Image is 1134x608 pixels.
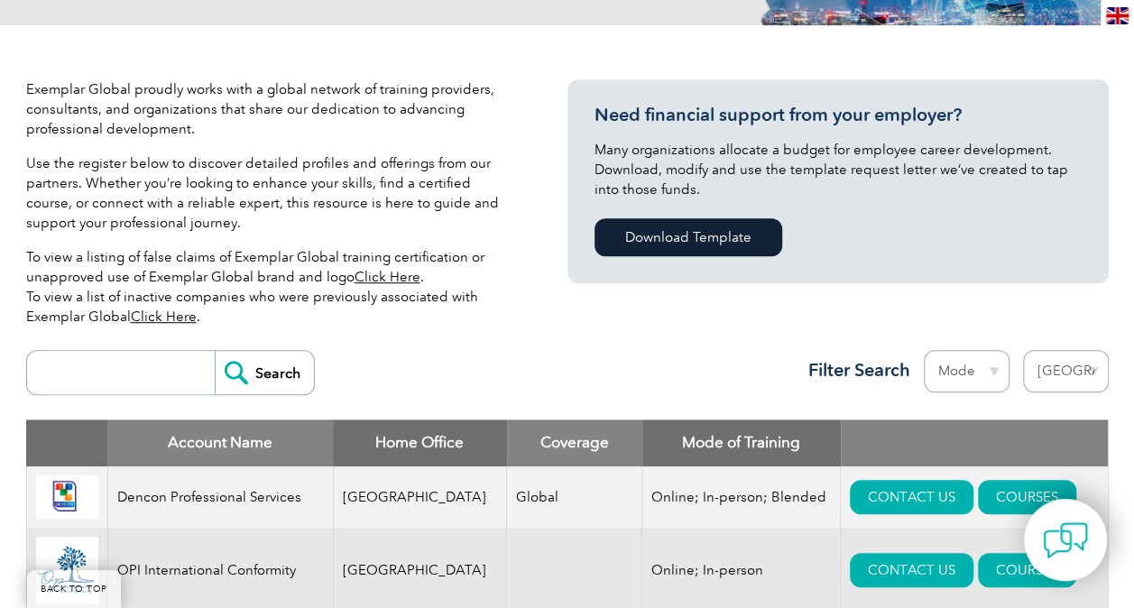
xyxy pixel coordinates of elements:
[841,419,1108,466] th: : activate to sort column ascending
[355,269,420,285] a: Click Here
[36,475,98,520] img: 4894408a-8f6b-ef11-a670-00224896d6b9-logo.jpg
[850,553,973,587] a: CONTACT US
[131,309,197,325] a: Click Here
[595,218,782,256] a: Download Template
[27,570,121,608] a: BACK TO TOP
[642,466,841,529] td: Online; In-person; Blended
[978,480,1076,514] a: COURSES
[26,247,513,327] p: To view a listing of false claims of Exemplar Global training certification or unapproved use of ...
[26,79,513,139] p: Exemplar Global proudly works with a global network of training providers, consultants, and organ...
[642,419,841,466] th: Mode of Training: activate to sort column ascending
[595,140,1082,199] p: Many organizations allocate a budget for employee career development. Download, modify and use th...
[1106,7,1129,24] img: en
[797,359,910,382] h3: Filter Search
[595,104,1082,126] h3: Need financial support from your employer?
[333,419,507,466] th: Home Office: activate to sort column ascending
[215,351,314,394] input: Search
[107,466,333,529] td: Dencon Professional Services
[507,466,642,529] td: Global
[26,153,513,233] p: Use the register below to discover detailed profiles and offerings from our partners. Whether you...
[36,537,98,603] img: 215d9ff6-1cd1-ef11-a72f-002248108aed-logo.jpg
[507,419,642,466] th: Coverage: activate to sort column ascending
[333,466,507,529] td: [GEOGRAPHIC_DATA]
[1043,518,1088,563] img: contact-chat.png
[850,480,973,514] a: CONTACT US
[978,553,1076,587] a: COURSES
[107,419,333,466] th: Account Name: activate to sort column descending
